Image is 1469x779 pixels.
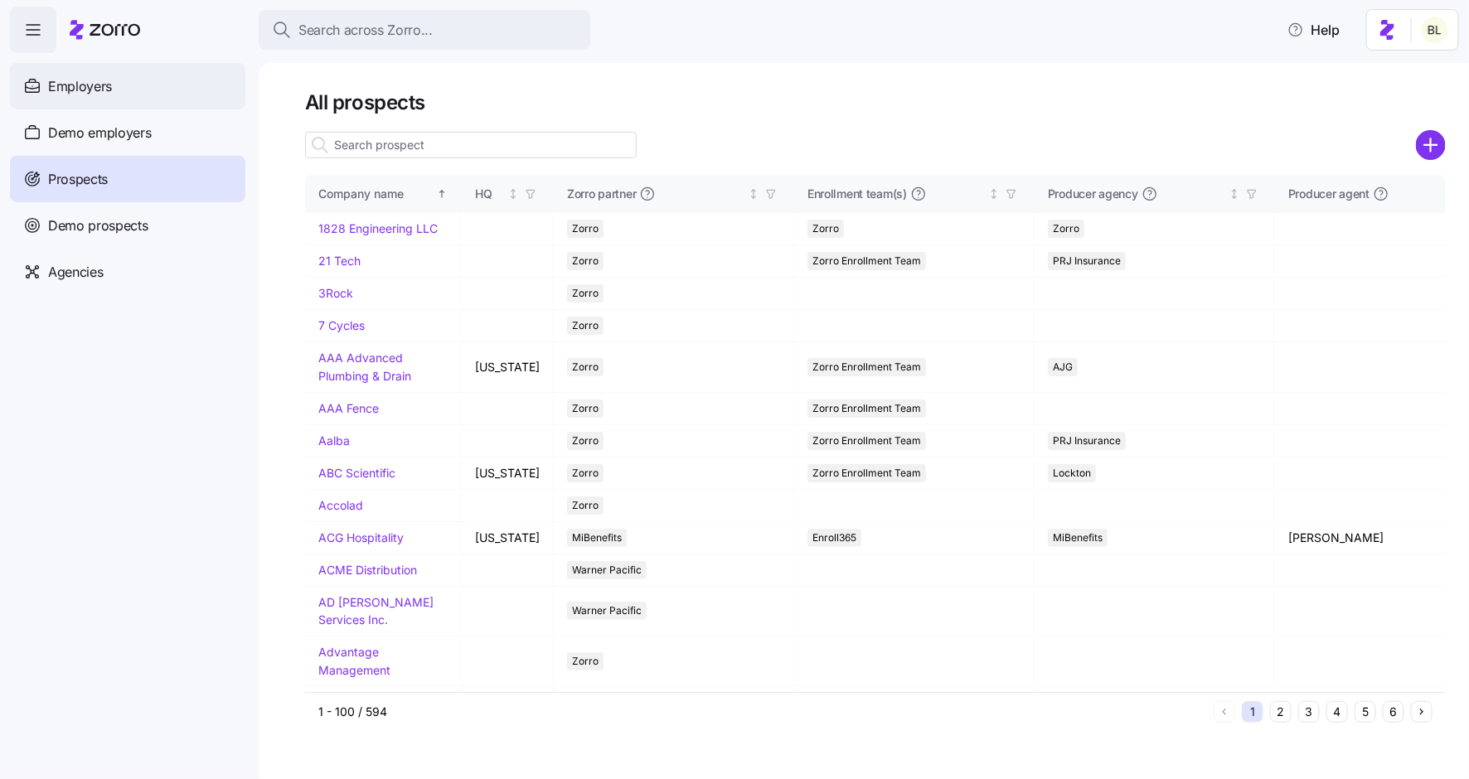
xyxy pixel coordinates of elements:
svg: add icon [1416,130,1446,160]
span: Warner Pacific [572,561,642,579]
span: Zorro Enrollment Team [812,252,921,270]
span: Prospects [48,169,108,190]
span: Search across Zorro... [298,20,433,41]
h1: All prospects [305,90,1446,115]
span: PRJ Insurance [1053,252,1121,270]
div: Not sorted [748,188,759,200]
button: Next page [1411,701,1433,723]
div: Not sorted [507,188,519,200]
a: Prospects [10,156,245,202]
button: 6 [1383,701,1404,723]
div: 1 - 100 / 594 [318,704,1207,720]
button: Help [1274,13,1353,46]
a: Employers [10,63,245,109]
span: Zorro [1053,220,1079,238]
span: Enrollment team(s) [807,186,907,202]
span: MiBenefits [1053,529,1103,547]
img: 2fabda6663eee7a9d0b710c60bc473af [1422,17,1448,43]
a: AAA Advanced Plumbing & Drain [318,351,411,383]
th: Producer agencyNot sorted [1035,175,1275,213]
a: Demo prospects [10,202,245,249]
button: Previous page [1214,701,1235,723]
a: AAA Fence [318,401,379,415]
a: 1828 Engineering LLC [318,221,438,235]
a: ABC Scientific [318,466,395,480]
th: Enrollment team(s)Not sorted [794,175,1035,213]
span: Producer agency [1048,186,1138,202]
a: ACG Hospitality [318,530,404,544]
span: AJG [1053,358,1073,376]
span: Zorro [572,284,599,302]
th: Company nameSorted ascending [305,175,462,213]
a: AD [PERSON_NAME] Services Inc. [318,595,434,627]
a: 7 Cycles [318,318,365,332]
span: Lockton [1053,464,1091,482]
a: Aalba [318,433,350,448]
span: Zorro [812,220,839,238]
span: Zorro [572,252,599,270]
a: 21 Tech [318,254,361,268]
span: Employers [48,76,112,97]
input: Search prospect [305,132,637,158]
span: Zorro [572,464,599,482]
span: Enroll365 [812,529,856,547]
button: 3 [1298,701,1320,723]
th: Zorro partnerNot sorted [554,175,794,213]
a: Advantage Management [318,645,390,677]
span: Zorro Enrollment Team [812,464,921,482]
span: Agencies [48,262,103,283]
div: Not sorted [988,188,1000,200]
a: Accolad [318,498,363,512]
th: HQNot sorted [462,175,554,213]
button: Search across Zorro... [259,10,590,50]
a: Agencies [10,249,245,295]
span: Zorro [572,399,599,418]
td: [US_STATE] [462,522,554,554]
td: [US_STATE] [462,457,554,490]
span: Zorro Enrollment Team [812,399,921,418]
span: Zorro [572,432,599,450]
div: Company name [318,185,434,203]
a: 3Rock [318,286,353,300]
div: HQ [475,185,504,203]
span: Zorro [572,358,599,376]
span: Help [1287,20,1340,40]
span: Zorro [572,652,599,670]
span: Zorro [572,317,599,335]
span: Zorro partner [567,186,636,202]
span: Zorro Enrollment Team [812,432,921,450]
span: Zorro Enrollment Team [812,358,921,376]
button: 1 [1242,701,1263,723]
span: PRJ Insurance [1053,432,1121,450]
span: Demo prospects [48,215,148,236]
span: Producer agent [1288,186,1370,202]
button: 2 [1270,701,1292,723]
td: [US_STATE] [462,342,554,392]
span: Zorro [572,496,599,515]
div: Not sorted [1229,188,1240,200]
div: Sorted ascending [436,188,448,200]
span: Warner Pacific [572,602,642,620]
span: Zorro [572,220,599,238]
a: ACME Distribution [318,563,417,577]
button: 5 [1355,701,1376,723]
span: MiBenefits [572,529,622,547]
span: Demo employers [48,123,152,143]
button: 4 [1326,701,1348,723]
a: Demo employers [10,109,245,156]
